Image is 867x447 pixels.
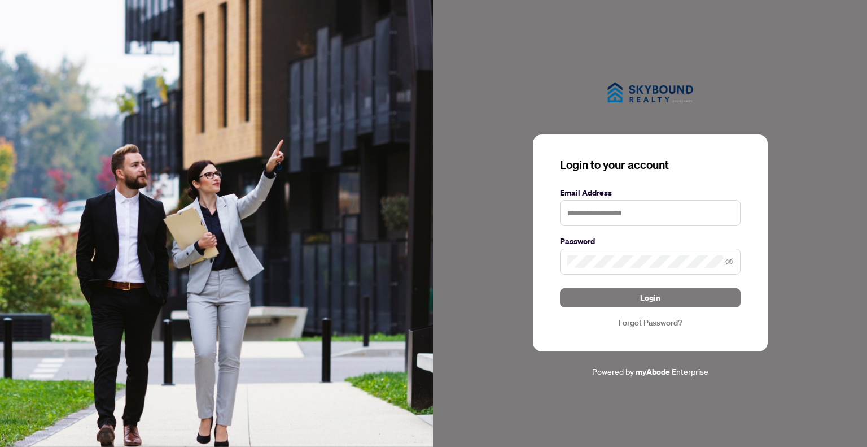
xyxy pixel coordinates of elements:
[560,157,741,173] h3: Login to your account
[636,366,670,378] a: myAbode
[672,366,708,376] span: Enterprise
[560,316,741,329] a: Forgot Password?
[560,186,741,199] label: Email Address
[560,288,741,307] button: Login
[640,289,660,307] span: Login
[592,366,634,376] span: Powered by
[594,69,707,116] img: ma-logo
[725,258,733,266] span: eye-invisible
[560,235,741,248] label: Password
